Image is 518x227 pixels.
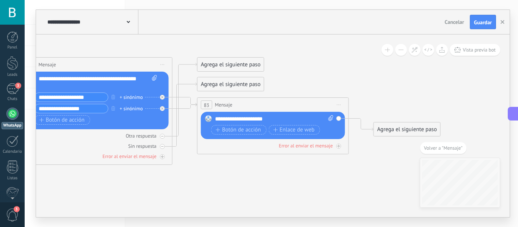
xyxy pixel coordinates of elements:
[2,97,24,102] div: Chats
[279,142,333,149] div: Error al enviar el mensaje
[2,149,24,154] div: Calendario
[120,94,143,101] div: + sinónimo
[102,153,156,160] div: Error al enviar el mensaje
[374,123,440,136] div: Agrega el siguiente paso
[39,117,85,123] span: Botón de acción
[463,47,496,53] span: Vista previa bot
[2,45,24,50] div: Panel
[126,133,156,139] div: Otra respuesta
[120,105,143,113] div: + sinónimo
[474,20,492,25] span: Guardar
[2,176,24,181] div: Listas
[39,61,56,68] span: Mensaje
[128,143,156,149] div: Sin respuesta
[424,145,463,151] span: Volver a "Mensaje"
[470,15,496,29] button: Guardar
[35,115,90,125] button: Botón de acción
[442,16,467,28] button: Cancelar
[204,102,209,108] span: 83
[15,83,21,89] span: 3
[14,206,20,212] span: 3
[420,142,466,154] button: Volver a "Mensaje"
[198,58,264,71] div: Agrega el siguiente paso
[216,127,261,133] span: Botón de acción
[198,78,264,91] div: Agrega el siguiente paso
[2,122,23,129] div: WhatsApp
[445,19,464,25] span: Cancelar
[215,101,232,108] span: Mensaje
[450,44,500,56] button: Vista previa bot
[211,125,267,135] button: Botón de acción
[268,125,320,135] button: Enlace de web
[273,127,314,133] span: Enlace de web
[2,72,24,77] div: Leads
